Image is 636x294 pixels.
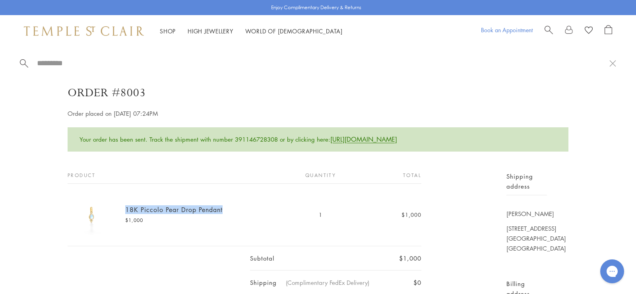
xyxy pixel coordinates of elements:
td: $1,000 [391,246,421,271]
a: ShopShop [160,27,176,35]
th: Quantity [250,171,392,184]
a: 18K Piccolo Pear Drop Pendant [125,205,223,214]
span: $1,000 [401,210,421,219]
h2: Shipping address [506,171,547,196]
a: View Wishlist [585,25,593,37]
a: High JewelleryHigh Jewellery [188,27,233,35]
a: Open Shopping Bag [605,25,612,37]
span: Shipping [250,278,277,286]
a: Search [545,25,553,37]
p: [STREET_ADDRESS] [GEOGRAPHIC_DATA] [GEOGRAPHIC_DATA] [506,209,547,253]
p: Order placed on [DATE] 07:24PM [68,109,278,119]
a: World of [DEMOGRAPHIC_DATA]World of [DEMOGRAPHIC_DATA] [245,27,343,35]
td: Subtotal [250,246,392,271]
a: [URL][DOMAIN_NAME] [330,135,397,144]
span: (Complimentary FedEx Delivery) [279,278,369,286]
a: Book an Appointment [481,26,533,34]
th: Product [68,171,250,184]
nav: Main navigation [160,26,343,36]
h1: Order #8003 [68,86,568,100]
th: Total [391,171,421,184]
p: Enjoy Complimentary Delivery & Returns [271,4,361,12]
span: $1,000 [125,216,143,224]
p: Your order has been sent. Track the shipment with number 391146728308 or by clicking here: [68,127,568,152]
span: [PERSON_NAME] [506,209,554,219]
iframe: Gorgias live chat messenger [596,257,628,286]
img: Temple St. Clair [24,26,144,36]
td: 1 [250,184,392,246]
